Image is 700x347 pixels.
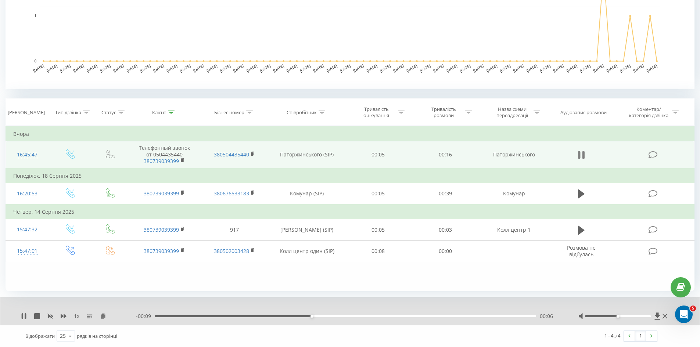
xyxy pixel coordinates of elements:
[55,109,81,116] div: Тип дзвінка
[60,332,66,340] div: 25
[345,241,412,262] td: 00:08
[646,64,658,73] text: [DATE]
[214,190,249,197] a: 380676533183
[6,127,694,141] td: Вчора
[269,219,345,241] td: [PERSON_NAME] (SIP)
[219,64,231,73] text: [DATE]
[326,64,338,73] text: [DATE]
[432,64,445,73] text: [DATE]
[25,333,55,339] span: Відображати
[459,64,471,73] text: [DATE]
[136,312,155,320] span: - 00:09
[424,106,463,119] div: Тривалість розмови
[6,205,694,219] td: Четвер, 14 Серпня 2025
[269,241,345,262] td: Колл центр один (SIP)
[286,64,298,73] text: [DATE]
[72,64,85,73] text: [DATE]
[566,64,578,73] text: [DATE]
[579,64,591,73] text: [DATE]
[632,64,645,73] text: [DATE]
[492,106,532,119] div: Назва схеми переадресації
[152,109,166,116] div: Клієнт
[8,109,45,116] div: [PERSON_NAME]
[486,64,498,73] text: [DATE]
[419,64,431,73] text: [DATE]
[269,141,345,169] td: Паторжинського (SIP)
[214,151,249,158] a: 380504435440
[59,64,71,73] text: [DATE]
[604,332,620,339] div: 1 - 4 з 4
[412,183,479,205] td: 00:39
[539,64,551,73] text: [DATE]
[166,64,178,73] text: [DATE]
[6,169,694,183] td: Понеділок, 18 Серпня 2025
[13,244,42,258] div: 15:47:01
[34,59,36,63] text: 0
[479,141,549,169] td: Паторжинського
[366,64,378,73] text: [DATE]
[246,64,258,73] text: [DATE]
[616,315,619,318] div: Accessibility label
[526,64,538,73] text: [DATE]
[273,64,285,73] text: [DATE]
[214,247,249,254] a: 380502003428
[144,190,179,197] a: 380739039399
[352,64,365,73] text: [DATE]
[33,64,45,73] text: [DATE]
[412,219,479,241] td: 00:03
[345,183,412,205] td: 00:05
[86,64,98,73] text: [DATE]
[357,106,396,119] div: Тривалість очікування
[635,331,646,341] a: 1
[144,247,179,254] a: 380739039399
[619,64,631,73] text: [DATE]
[345,141,412,169] td: 00:05
[675,306,693,323] iframe: Intercom live chat
[269,183,345,205] td: Комунар (SIP)
[144,158,179,165] a: 380739039399
[99,64,111,73] text: [DATE]
[179,64,191,73] text: [DATE]
[312,64,324,73] text: [DATE]
[233,64,245,73] text: [DATE]
[13,148,42,162] div: 16:45:47
[299,64,311,73] text: [DATE]
[199,219,269,241] td: 917
[627,106,670,119] div: Коментар/категорія дзвінка
[101,109,116,116] div: Статус
[259,64,271,73] text: [DATE]
[606,64,618,73] text: [DATE]
[412,141,479,169] td: 00:16
[499,64,511,73] text: [DATE]
[513,64,525,73] text: [DATE]
[552,64,564,73] text: [DATE]
[126,64,138,73] text: [DATE]
[287,109,317,116] div: Співробітник
[74,312,79,320] span: 1 x
[152,64,165,73] text: [DATE]
[46,64,58,73] text: [DATE]
[345,219,412,241] td: 00:05
[392,64,405,73] text: [DATE]
[567,244,596,258] span: Розмова не відбулась
[129,141,199,169] td: Телефонный звонок от 0504435440
[473,64,485,73] text: [DATE]
[139,64,151,73] text: [DATE]
[112,64,125,73] text: [DATE]
[144,226,179,233] a: 380739039399
[379,64,391,73] text: [DATE]
[13,187,42,201] div: 16:20:53
[206,64,218,73] text: [DATE]
[339,64,351,73] text: [DATE]
[540,312,553,320] span: 00:06
[406,64,418,73] text: [DATE]
[412,241,479,262] td: 00:00
[77,333,117,339] span: рядків на сторінці
[310,315,313,318] div: Accessibility label
[479,183,549,205] td: Комунар
[214,109,244,116] div: Бізнес номер
[592,64,604,73] text: [DATE]
[13,223,42,237] div: 15:47:32
[446,64,458,73] text: [DATE]
[560,109,607,116] div: Аудіозапис розмови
